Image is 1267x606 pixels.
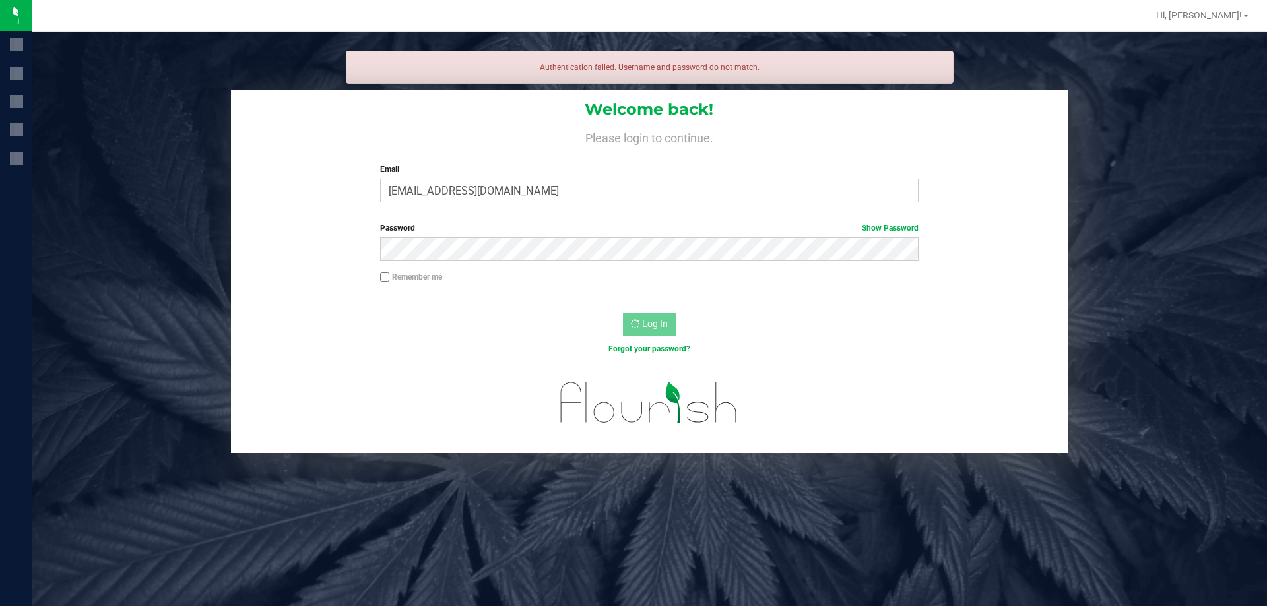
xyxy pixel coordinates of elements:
h1: Welcome back! [231,101,1068,118]
h4: Please login to continue. [231,129,1068,145]
button: Log In [623,313,676,336]
a: Forgot your password? [608,344,690,353]
label: Remember me [380,271,442,283]
a: Show Password [862,224,919,233]
span: Hi, [PERSON_NAME]! [1156,10,1242,20]
img: flourish_logo.svg [544,369,754,437]
input: Remember me [380,272,389,282]
div: Authentication failed. Username and password do not match. [346,51,954,84]
label: Email [380,164,918,175]
span: Password [380,224,415,233]
span: Log In [642,318,668,329]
